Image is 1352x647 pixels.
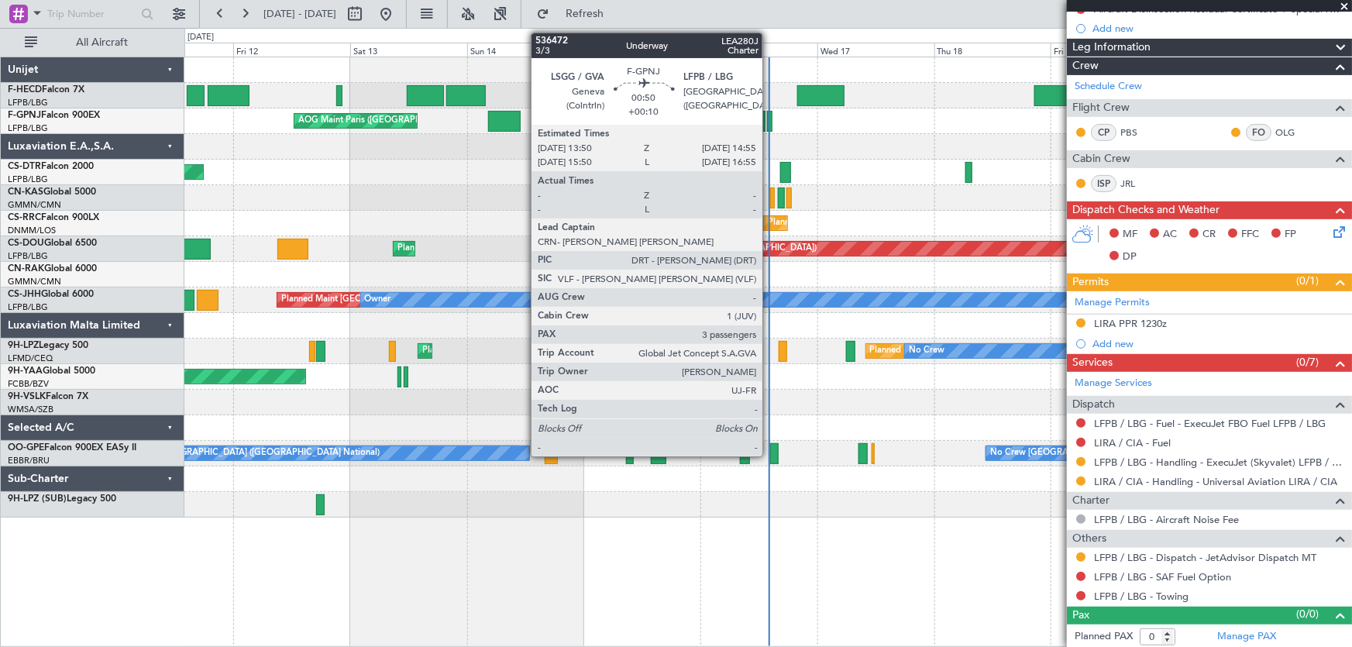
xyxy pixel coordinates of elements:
[909,339,944,363] div: No Crew
[631,237,817,260] div: Planned Maint London ([GEOGRAPHIC_DATA])
[1091,175,1116,192] div: ISP
[298,109,461,132] div: AOG Maint Paris ([GEOGRAPHIC_DATA])
[1075,629,1133,645] label: Planned PAX
[1296,354,1319,370] span: (0/7)
[47,2,136,26] input: Trip Number
[467,43,584,57] div: Sun 14
[700,43,817,57] div: Tue 16
[1275,126,1310,139] a: OLG
[263,7,336,21] span: [DATE] - [DATE]
[8,250,48,262] a: LFPB/LBG
[1296,606,1319,622] span: (0/0)
[8,341,39,350] span: 9H-LPZ
[8,367,95,376] a: 9H-YAAGlobal 5000
[8,111,100,120] a: F-GPNJFalcon 900EX
[350,43,467,57] div: Sat 13
[1094,317,1167,330] div: LIRA PPR 1230z
[422,339,606,363] div: Planned Maint Cannes ([GEOGRAPHIC_DATA])
[8,188,43,197] span: CN-KAS
[1075,295,1150,311] a: Manage Permits
[8,392,88,401] a: 9H-VSLKFalcon 7X
[8,443,44,453] span: OO-GPE
[8,341,88,350] a: 9H-LPZLegacy 500
[1092,22,1344,35] div: Add new
[8,162,41,171] span: CS-DTR
[8,188,96,197] a: CN-KASGlobal 5000
[8,264,44,274] span: CN-RAK
[8,213,99,222] a: CS-RRCFalcon 900LX
[8,213,41,222] span: CS-RRC
[8,162,94,171] a: CS-DTRFalcon 2000
[1072,354,1113,372] span: Services
[1120,126,1155,139] a: PBS
[233,43,350,57] div: Fri 12
[1094,513,1239,526] a: LFPB / LBG - Aircraft Noise Fee
[1072,396,1115,414] span: Dispatch
[1246,124,1271,141] div: FO
[768,212,1012,235] div: Planned Maint [GEOGRAPHIC_DATA] ([GEOGRAPHIC_DATA])
[1123,250,1137,265] span: DP
[1094,436,1171,449] a: LIRA / CIA - Fuel
[1072,150,1130,168] span: Cabin Crew
[1120,177,1155,191] a: JRL
[549,84,584,107] div: No Crew
[1072,530,1106,548] span: Others
[1094,475,1337,488] a: LIRA / CIA - Handling - Universal Aviation LIRA / CIA
[529,2,622,26] button: Refresh
[8,85,84,95] a: F-HECDFalcon 7X
[934,43,1051,57] div: Thu 18
[1202,227,1216,243] span: CR
[870,339,1089,363] div: Planned [GEOGRAPHIC_DATA] ([GEOGRAPHIC_DATA])
[8,174,48,185] a: LFPB/LBG
[1072,39,1151,57] span: Leg Information
[1075,376,1152,391] a: Manage Services
[8,290,41,299] span: CS-JHH
[1072,607,1089,625] span: Pax
[8,455,50,466] a: EBBR/BRU
[1123,227,1137,243] span: MF
[549,109,584,132] div: No Crew
[8,239,97,248] a: CS-DOUGlobal 6500
[990,442,1250,465] div: No Crew [GEOGRAPHIC_DATA] ([GEOGRAPHIC_DATA] National)
[1094,456,1344,469] a: LFPB / LBG - Handling - ExecuJet (Skyvalet) LFPB / LBG
[8,494,67,504] span: 9H-LPZ (SUB)
[1285,227,1296,243] span: FP
[8,225,56,236] a: DNMM/LOS
[1296,273,1319,289] span: (0/1)
[8,239,44,248] span: CS-DOU
[281,288,525,311] div: Planned Maint [GEOGRAPHIC_DATA] ([GEOGRAPHIC_DATA])
[8,392,46,401] span: 9H-VSLK
[583,43,700,57] div: Mon 15
[552,9,618,19] span: Refresh
[817,43,934,57] div: Wed 17
[1163,227,1177,243] span: AC
[1217,629,1276,645] a: Manage PAX
[1072,492,1109,510] span: Charter
[1091,124,1116,141] div: CP
[8,367,43,376] span: 9H-YAA
[8,404,53,415] a: WMSA/SZB
[8,85,42,95] span: F-HECD
[8,97,48,108] a: LFPB/LBG
[17,30,168,55] button: All Aircraft
[1072,274,1109,291] span: Permits
[1092,337,1344,350] div: Add new
[8,443,136,453] a: OO-GPEFalcon 900EX EASy II
[8,290,94,299] a: CS-JHHGlobal 6000
[1075,79,1142,95] a: Schedule Crew
[397,237,642,260] div: Planned Maint [GEOGRAPHIC_DATA] ([GEOGRAPHIC_DATA])
[1241,227,1259,243] span: FFC
[8,353,53,364] a: LFMD/CEQ
[1094,590,1189,603] a: LFPB / LBG - Towing
[8,494,116,504] a: 9H-LPZ (SUB)Legacy 500
[8,264,97,274] a: CN-RAKGlobal 6000
[1072,201,1220,219] span: Dispatch Checks and Weather
[8,199,61,211] a: GMMN/CMN
[8,378,49,390] a: FCBB/BZV
[1094,551,1316,564] a: LFPB / LBG - Dispatch - JetAdvisor Dispatch MT
[365,288,391,311] div: Owner
[1072,57,1099,75] span: Crew
[187,31,214,44] div: [DATE]
[8,301,48,313] a: LFPB/LBG
[1094,417,1326,430] a: LFPB / LBG - Fuel - ExecuJet FBO Fuel LFPB / LBG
